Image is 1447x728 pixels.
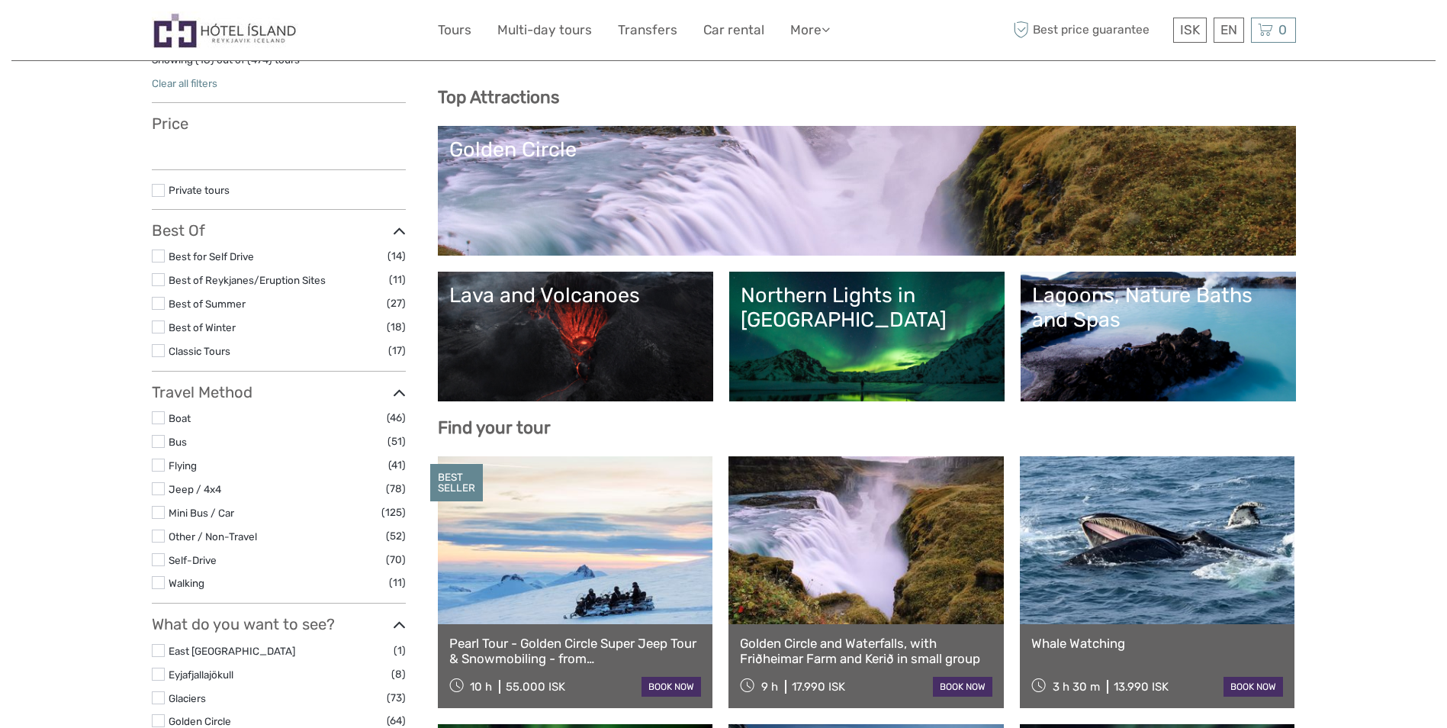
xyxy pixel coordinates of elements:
[387,247,406,265] span: (14)
[152,383,406,401] h3: Travel Method
[790,19,830,41] a: More
[449,636,702,667] a: Pearl Tour - Golden Circle Super Jeep Tour & Snowmobiling - from [GEOGRAPHIC_DATA]
[438,417,551,438] b: Find your tour
[388,342,406,359] span: (17)
[169,483,221,495] a: Jeep / 4x4
[497,19,592,41] a: Multi-day tours
[792,680,845,694] div: 17.990 ISK
[152,114,406,133] h3: Price
[1010,18,1169,43] span: Best price guarantee
[169,274,326,286] a: Best of Reykjanes/Eruption Sites
[703,19,764,41] a: Car rental
[438,87,559,108] b: Top Attractions
[1031,636,1284,651] a: Whale Watching
[761,680,778,694] span: 9 h
[169,321,236,333] a: Best of Winter
[1032,283,1285,390] a: Lagoons, Nature Baths and Spas
[152,53,406,76] div: Showing ( ) out of ( ) tours
[169,530,257,543] a: Other / Non-Travel
[152,221,406,240] h3: Best Of
[169,554,217,566] a: Self-Drive
[389,271,406,288] span: (11)
[387,433,406,450] span: (51)
[449,283,702,390] a: Lava and Volcanoes
[1032,283,1285,333] div: Lagoons, Nature Baths and Spas
[169,345,230,357] a: Classic Tours
[449,137,1285,162] div: Golden Circle
[438,19,471,41] a: Tours
[152,77,217,89] a: Clear all filters
[169,507,234,519] a: Mini Bus / Car
[1214,18,1244,43] div: EN
[169,250,254,263] a: Best for Self Drive
[169,668,233,681] a: Eyjafjallajökull
[470,680,492,694] span: 10 h
[386,527,406,545] span: (52)
[740,636,992,667] a: Golden Circle and Waterfalls, with Friðheimar Farm and Kerið in small group
[1276,22,1289,37] span: 0
[1180,22,1200,37] span: ISK
[389,574,406,591] span: (11)
[449,283,702,308] div: Lava and Volcanoes
[741,283,993,390] a: Northern Lights in [GEOGRAPHIC_DATA]
[387,689,406,707] span: (73)
[741,283,993,333] div: Northern Lights in [GEOGRAPHIC_DATA]
[169,459,197,472] a: Flying
[388,456,406,474] span: (41)
[1114,680,1169,694] div: 13.990 ISK
[391,665,406,683] span: (8)
[169,184,230,196] a: Private tours
[169,436,187,448] a: Bus
[387,318,406,336] span: (18)
[933,677,992,697] a: book now
[387,295,406,312] span: (27)
[169,692,206,704] a: Glaciers
[506,680,565,694] div: 55.000 ISK
[169,412,191,424] a: Boat
[618,19,677,41] a: Transfers
[449,137,1285,244] a: Golden Circle
[381,504,406,521] span: (125)
[386,480,406,498] span: (78)
[394,642,406,659] span: (1)
[1224,677,1283,697] a: book now
[169,715,231,727] a: Golden Circle
[386,551,406,569] span: (70)
[1053,680,1100,694] span: 3 h 30 m
[642,677,701,697] a: book now
[169,298,246,310] a: Best of Summer
[152,615,406,633] h3: What do you want to see?
[152,11,298,49] img: Hótel Ísland
[387,409,406,427] span: (46)
[430,464,483,502] div: BEST SELLER
[169,645,295,657] a: East [GEOGRAPHIC_DATA]
[169,577,204,589] a: Walking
